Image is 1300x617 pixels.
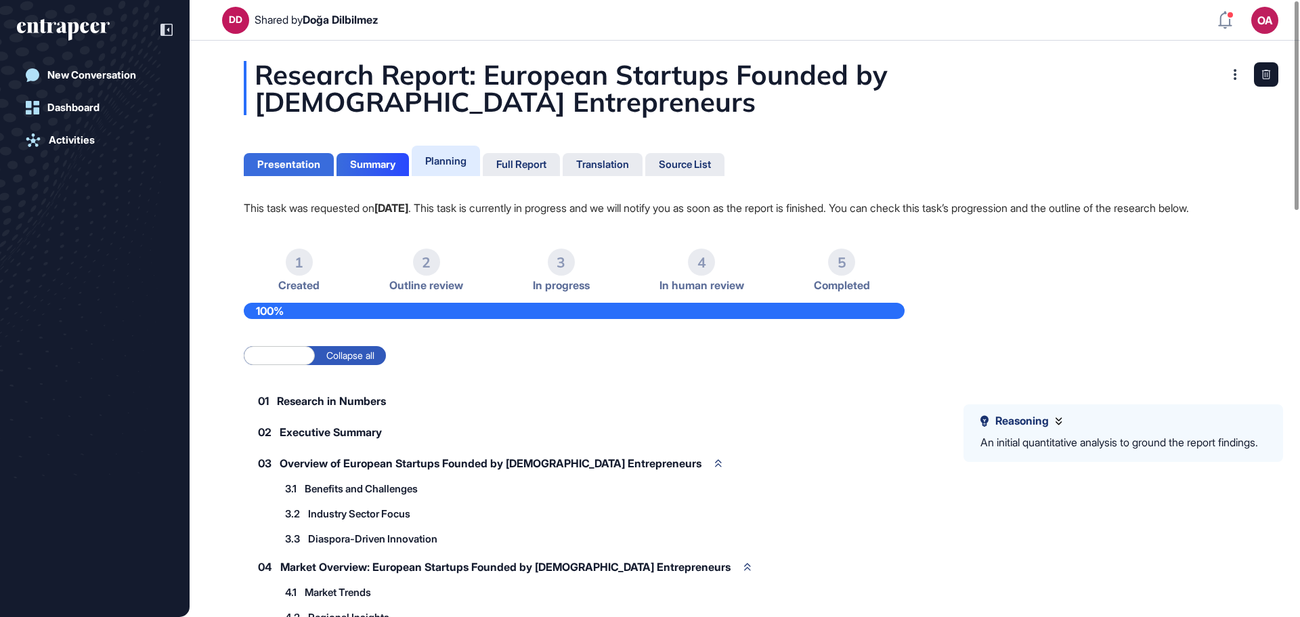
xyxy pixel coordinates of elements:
[315,346,386,365] label: Collapse all
[303,13,378,26] span: Doğa Dilbilmez
[659,279,744,292] span: In human review
[285,509,300,519] span: 3.2
[286,249,313,276] div: 1
[548,249,575,276] div: 3
[285,484,297,494] span: 3.1
[47,102,100,114] div: Dashboard
[533,279,590,292] span: In progress
[576,158,629,171] div: Translation
[496,158,546,171] div: Full Report
[659,158,711,171] div: Source List
[285,534,300,544] span: 3.3
[258,458,272,469] span: 03
[244,199,1246,217] p: This task was requested on . This task is currently in progress and we will notify you as soon as...
[308,509,410,519] span: Industry Sector Focus
[308,534,437,544] span: Diaspora-Driven Innovation
[258,396,269,406] span: 01
[389,279,463,292] span: Outline review
[17,62,173,89] a: New Conversation
[49,134,95,146] div: Activities
[277,396,386,406] span: Research in Numbers
[255,14,378,26] div: Shared by
[229,14,242,25] div: DD
[244,346,315,365] label: Expand all
[244,61,1246,115] div: Research Report: European Startups Founded by [DEMOGRAPHIC_DATA] Entrepreneurs
[258,561,272,572] span: 04
[374,201,408,215] strong: [DATE]
[280,561,731,572] span: Market Overview: European Startups Founded by [DEMOGRAPHIC_DATA] Entrepreneurs
[350,158,395,171] div: Summary
[1251,7,1278,34] button: OA
[280,458,701,469] span: Overview of European Startups Founded by [DEMOGRAPHIC_DATA] Entrepreneurs
[257,158,320,171] div: Presentation
[17,94,173,121] a: Dashboard
[17,127,173,154] a: Activities
[305,484,418,494] span: Benefits and Challenges
[425,154,467,167] div: Planning
[258,427,272,438] span: 02
[285,587,297,597] span: 4.1
[814,279,870,292] span: Completed
[47,69,136,81] div: New Conversation
[17,19,110,41] div: entrapeer-logo
[980,434,1258,452] div: An initial quantitative analysis to ground the report findings.
[280,427,382,438] span: Executive Summary
[688,249,715,276] div: 4
[244,303,905,319] div: 100%
[305,587,371,597] span: Market Trends
[413,249,440,276] div: 2
[995,414,1049,427] span: Reasoning
[828,249,855,276] div: 5
[278,279,320,292] span: Created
